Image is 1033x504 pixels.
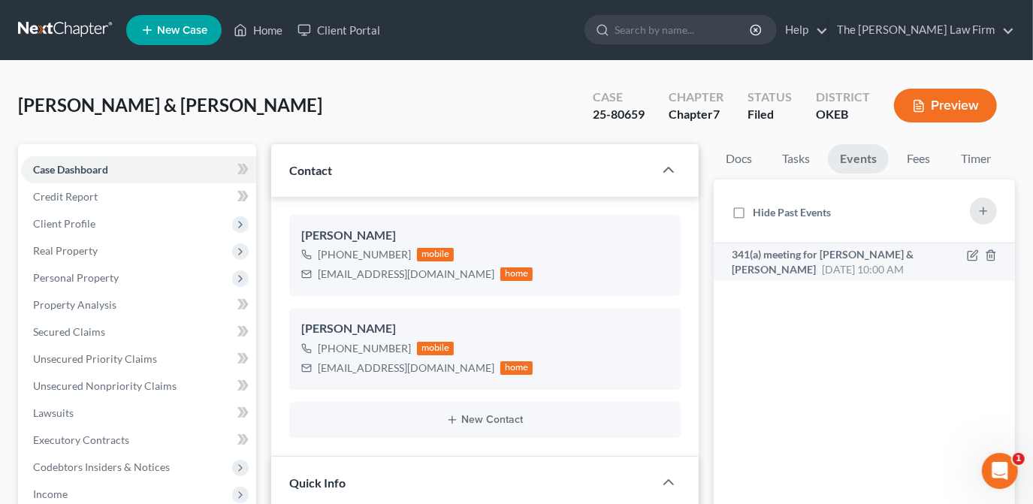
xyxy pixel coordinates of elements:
[21,318,256,346] a: Secured Claims
[593,89,645,106] div: Case
[732,248,914,276] span: 341(a) meeting for [PERSON_NAME] & [PERSON_NAME]
[417,248,455,261] div: mobile
[500,361,533,375] div: home
[770,144,822,174] a: Tasks
[33,352,157,365] span: Unsecured Priority Claims
[21,373,256,400] a: Unsecured Nonpriority Claims
[816,106,870,123] div: OKEB
[1013,453,1025,465] span: 1
[318,341,411,356] div: [PHONE_NUMBER]
[33,487,68,500] span: Income
[33,325,105,338] span: Secured Claims
[33,433,129,446] span: Executory Contracts
[33,460,170,473] span: Codebtors Insiders & Notices
[301,320,669,338] div: [PERSON_NAME]
[417,342,455,355] div: mobile
[748,106,792,123] div: Filed
[828,144,889,174] a: Events
[33,379,177,392] span: Unsecured Nonpriority Claims
[593,106,645,123] div: 25-80659
[33,271,119,284] span: Personal Property
[21,156,256,183] a: Case Dashboard
[301,227,669,245] div: [PERSON_NAME]
[318,267,494,282] div: [EMAIL_ADDRESS][DOMAIN_NAME]
[21,183,256,210] a: Credit Report
[33,217,95,230] span: Client Profile
[18,94,322,116] span: [PERSON_NAME] & [PERSON_NAME]
[816,89,870,106] div: District
[21,346,256,373] a: Unsecured Priority Claims
[226,17,290,44] a: Home
[714,144,764,174] a: Docs
[500,267,533,281] div: home
[713,107,720,121] span: 7
[949,144,1003,174] a: Timer
[290,17,388,44] a: Client Portal
[33,190,98,203] span: Credit Report
[753,206,831,219] span: Hide Past Events
[289,163,332,177] span: Contact
[894,89,997,122] button: Preview
[895,144,943,174] a: Fees
[778,17,828,44] a: Help
[822,263,904,276] span: [DATE] 10:00 AM
[21,291,256,318] a: Property Analysis
[33,244,98,257] span: Real Property
[21,400,256,427] a: Lawsuits
[829,17,1014,44] a: The [PERSON_NAME] Law Firm
[301,414,669,426] button: New Contact
[318,247,411,262] div: [PHONE_NUMBER]
[748,89,792,106] div: Status
[615,16,752,44] input: Search by name...
[318,361,494,376] div: [EMAIL_ADDRESS][DOMAIN_NAME]
[157,25,207,36] span: New Case
[669,106,723,123] div: Chapter
[669,89,723,106] div: Chapter
[21,427,256,454] a: Executory Contracts
[33,406,74,419] span: Lawsuits
[33,298,116,311] span: Property Analysis
[982,453,1018,489] iframe: Intercom live chat
[289,475,346,490] span: Quick Info
[33,163,108,176] span: Case Dashboard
